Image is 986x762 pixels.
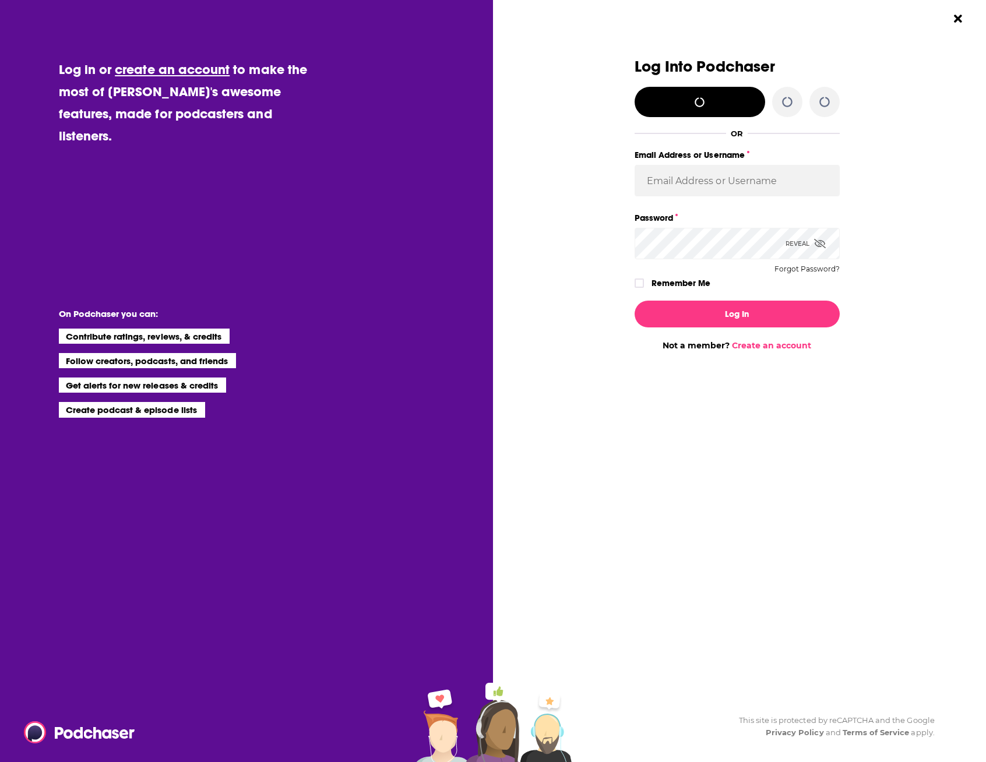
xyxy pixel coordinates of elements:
[24,721,136,743] img: Podchaser - Follow, Share and Rate Podcasts
[635,147,840,163] label: Email Address or Username
[59,402,205,417] li: Create podcast & episode lists
[652,276,710,291] label: Remember Me
[732,340,811,351] a: Create an account
[774,265,840,273] button: Forgot Password?
[635,340,840,351] div: Not a member?
[59,378,226,393] li: Get alerts for new releases & credits
[730,714,935,739] div: This site is protected by reCAPTCHA and the Google and apply.
[843,728,910,737] a: Terms of Service
[59,308,292,319] li: On Podchaser you can:
[635,58,840,75] h3: Log Into Podchaser
[59,329,230,344] li: Contribute ratings, reviews, & credits
[635,210,840,225] label: Password
[24,721,126,743] a: Podchaser - Follow, Share and Rate Podcasts
[731,129,743,138] div: OR
[635,301,840,327] button: Log In
[59,353,237,368] li: Follow creators, podcasts, and friends
[947,8,969,30] button: Close Button
[115,61,230,77] a: create an account
[786,228,826,259] div: Reveal
[766,728,824,737] a: Privacy Policy
[635,165,840,196] input: Email Address or Username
